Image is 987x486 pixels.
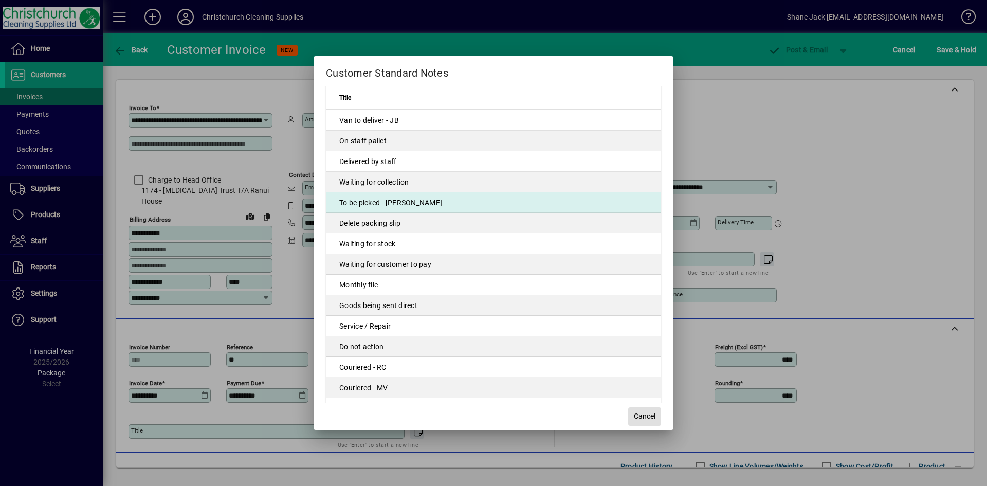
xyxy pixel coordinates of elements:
td: Couriered - BL [326,398,661,419]
span: Title [339,92,351,103]
td: Waiting for customer to pay [326,254,661,275]
td: Waiting for stock [326,233,661,254]
td: Delivered by staff [326,151,661,172]
td: Couriered - RC [326,357,661,377]
td: Van to deliver - JB [326,110,661,131]
td: On staff pallet [326,131,661,151]
td: Monthly file [326,275,661,295]
td: To be picked - [PERSON_NAME] [326,192,661,213]
td: Do not action [326,336,661,357]
td: Goods being sent direct [326,295,661,316]
h2: Customer Standard Notes [314,56,673,86]
button: Cancel [628,407,661,426]
td: Delete packing slip [326,213,661,233]
td: Waiting for collection [326,172,661,192]
td: Couriered - MV [326,377,661,398]
span: Cancel [634,411,655,422]
td: Service / Repair [326,316,661,336]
